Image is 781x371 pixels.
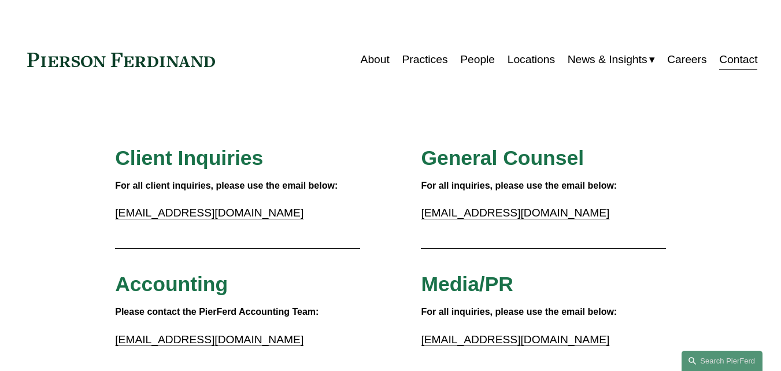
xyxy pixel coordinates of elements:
[568,50,647,70] span: News & Insights
[421,181,617,190] strong: For all inquiries, please use the email below:
[421,307,617,317] strong: For all inquiries, please use the email below:
[115,273,228,296] span: Accounting
[115,146,263,170] span: Client Inquiries
[667,49,706,71] a: Careers
[115,333,303,346] a: [EMAIL_ADDRESS][DOMAIN_NAME]
[421,333,609,346] a: [EMAIL_ADDRESS][DOMAIN_NAME]
[421,146,584,170] span: General Counsel
[460,49,495,71] a: People
[115,207,303,219] a: [EMAIL_ADDRESS][DOMAIN_NAME]
[402,49,447,71] a: Practices
[682,351,763,371] a: Search this site
[508,49,555,71] a: Locations
[421,273,513,296] span: Media/PR
[421,207,609,219] a: [EMAIL_ADDRESS][DOMAIN_NAME]
[568,49,655,71] a: folder dropdown
[115,181,338,190] strong: For all client inquiries, please use the email below:
[719,49,757,71] a: Contact
[361,49,390,71] a: About
[115,307,319,317] strong: Please contact the PierFerd Accounting Team:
